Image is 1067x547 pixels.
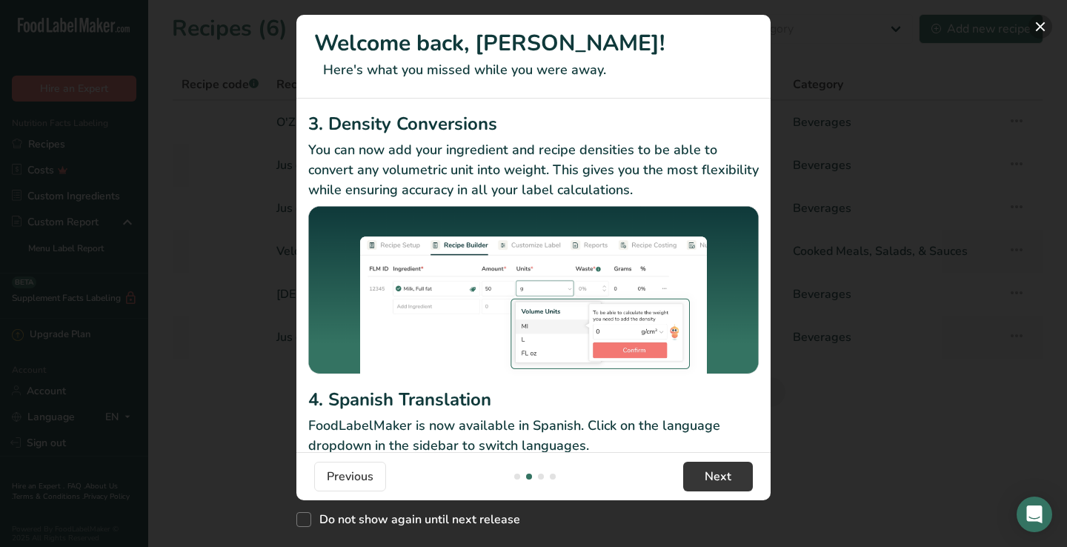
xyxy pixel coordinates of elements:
button: Previous [314,462,386,491]
img: Density Conversions [308,206,759,381]
h2: 4. Spanish Translation [308,386,759,413]
button: Next [683,462,753,491]
p: FoodLabelMaker is now available in Spanish. Click on the language dropdown in the sidebar to swit... [308,416,759,456]
div: Open Intercom Messenger [1017,497,1052,532]
span: Next [705,468,731,485]
p: You can now add your ingredient and recipe densities to be able to convert any volumetric unit in... [308,140,759,200]
p: Here's what you missed while you were away. [314,60,753,80]
h2: 3. Density Conversions [308,110,759,137]
span: Previous [327,468,373,485]
span: Do not show again until next release [311,512,520,527]
h1: Welcome back, [PERSON_NAME]! [314,27,753,60]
